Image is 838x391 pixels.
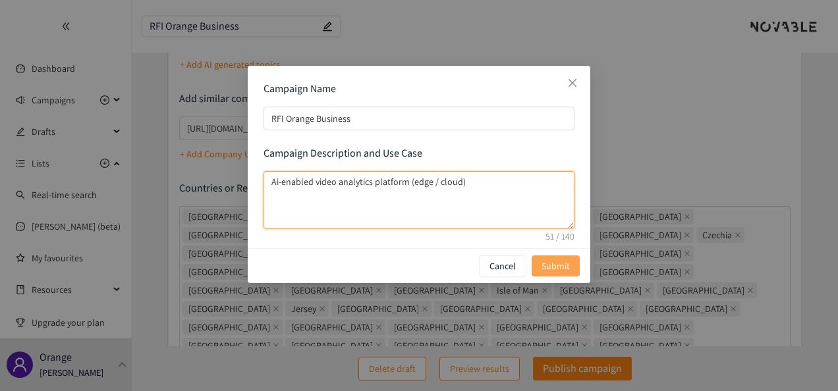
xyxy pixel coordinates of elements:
[264,82,574,96] p: Campaign Name
[555,66,590,101] button: Close
[772,328,838,391] div: Widget de chat
[542,259,570,273] span: Submit
[772,328,838,391] iframe: Chat Widget
[567,78,578,88] span: close
[264,171,574,229] textarea: campaign description and use case
[479,255,526,276] button: Cancel
[532,255,580,276] button: Submit
[489,259,516,273] p: Cancel
[264,107,574,130] input: campaign name
[264,146,574,161] p: Campaign Description and Use Case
